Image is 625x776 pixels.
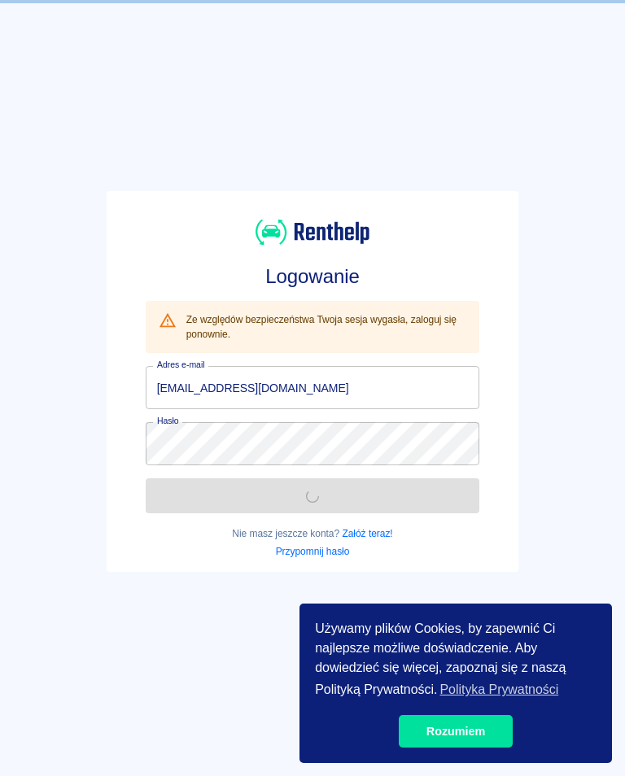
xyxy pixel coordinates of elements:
[146,265,480,288] h3: Logowanie
[276,546,350,557] a: Przypomnij hasło
[299,604,612,763] div: cookieconsent
[146,526,480,541] p: Nie masz jeszcze konta?
[342,528,392,539] a: Załóż teraz!
[399,715,513,748] a: dismiss cookie message
[186,306,467,348] div: Ze względów bezpieczeństwa Twoja sesja wygasła, zaloguj się ponownie.
[437,678,561,702] a: learn more about cookies
[157,359,204,371] label: Adres e-mail
[256,217,369,247] img: Renthelp logo
[157,415,179,427] label: Hasło
[315,619,597,702] span: Używamy plików Cookies, by zapewnić Ci najlepsze możliwe doświadczenie. Aby dowiedzieć się więcej...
